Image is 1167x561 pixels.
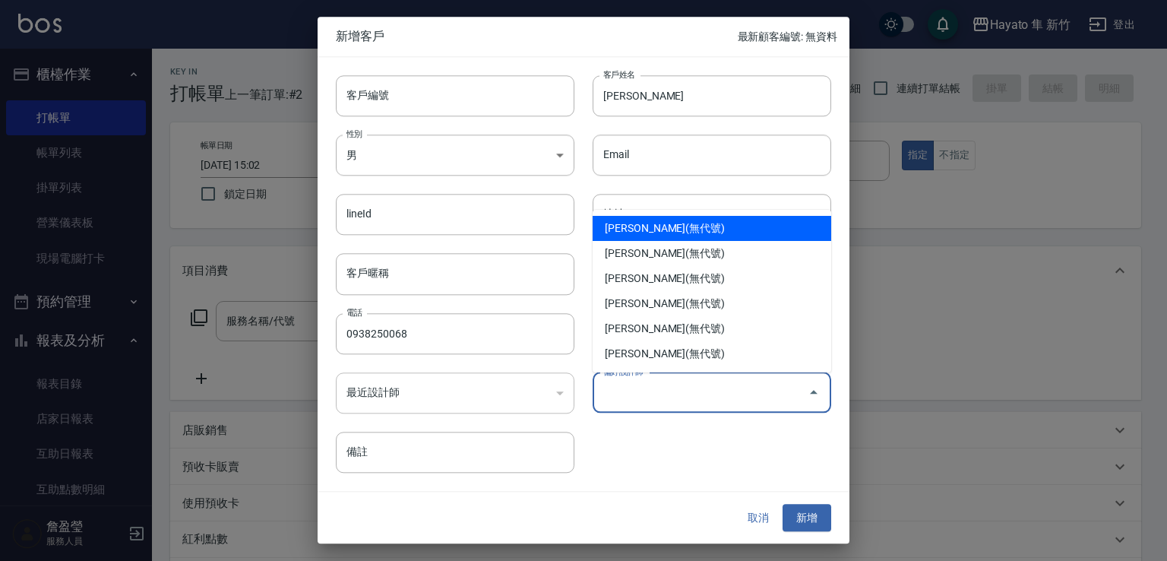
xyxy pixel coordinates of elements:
li: [PERSON_NAME](無代號) [593,341,831,366]
button: Close [802,381,826,405]
label: 客戶姓名 [603,68,635,80]
button: 取消 [734,504,783,532]
li: [PERSON_NAME](無代號) [593,316,831,341]
li: [PERSON_NAME](無代號) [593,266,831,291]
label: 電話 [346,306,362,318]
label: 性別 [346,128,362,139]
button: 新增 [783,504,831,532]
div: 男 [336,135,574,176]
li: [PERSON_NAME](無代號) [593,241,831,266]
li: [PERSON_NAME](無代號) [593,216,831,241]
span: 新增客戶 [336,29,738,44]
p: 最新顧客編號: 無資料 [738,29,837,45]
label: 偏好設計師 [603,366,643,377]
li: [PERSON_NAME](無代號) [593,291,831,316]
